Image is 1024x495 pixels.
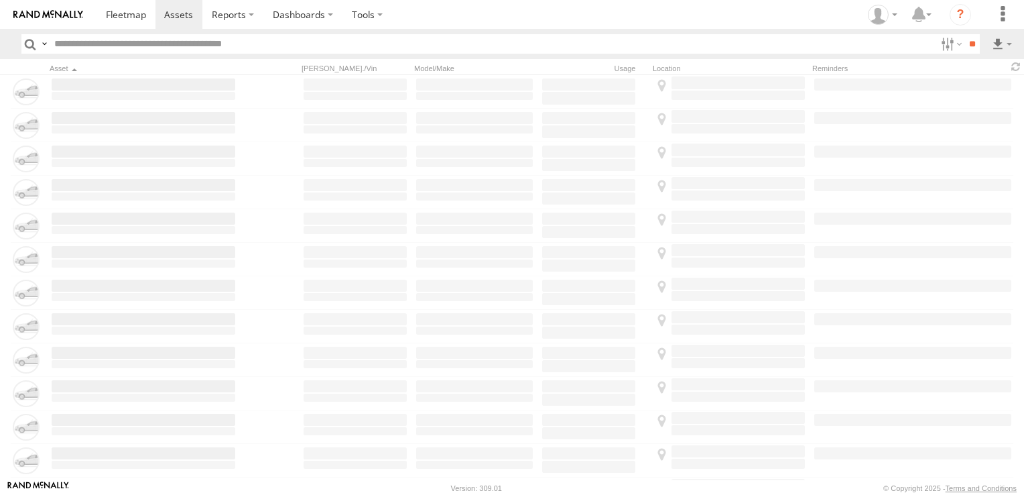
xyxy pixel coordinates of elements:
div: Location [653,64,807,73]
img: rand-logo.svg [13,10,83,19]
div: [PERSON_NAME]./Vin [302,64,409,73]
label: Export results as... [990,34,1013,54]
div: Click to Sort [50,64,237,73]
i: ? [950,4,971,25]
div: © Copyright 2025 - [883,484,1017,492]
a: Visit our Website [7,482,69,495]
label: Search Query [39,34,50,54]
div: Model/Make [414,64,535,73]
a: Terms and Conditions [946,484,1017,492]
div: Version: 309.01 [451,484,502,492]
div: Reminders [812,64,915,73]
div: Usage [540,64,647,73]
span: Refresh [1008,60,1024,73]
label: Search Filter Options [936,34,964,54]
div: Julio Aguilar [863,5,902,25]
